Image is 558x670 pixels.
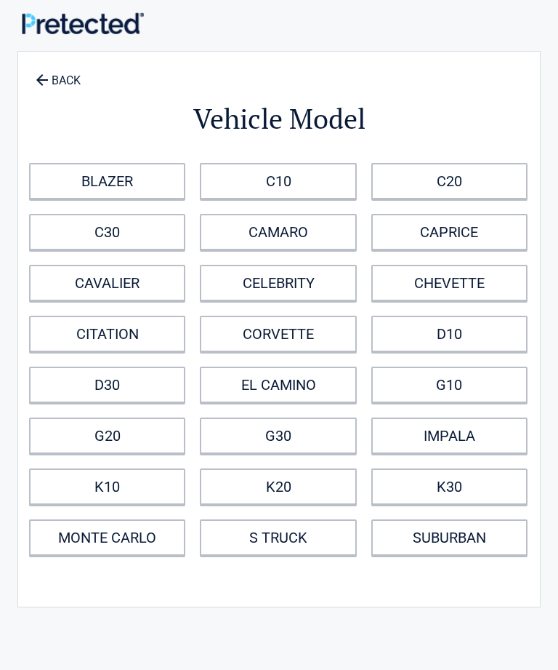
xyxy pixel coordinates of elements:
[200,367,356,403] a: EL CAMINO
[29,367,185,403] a: D30
[200,418,356,454] a: G30
[200,265,356,301] a: CELEBRITY
[29,519,185,556] a: MONTE CARLO
[29,468,185,505] a: K10
[371,418,527,454] a: IMPALA
[200,519,356,556] a: S TRUCK
[33,61,84,87] a: BACK
[25,100,533,137] h2: Vehicle Model
[29,214,185,250] a: C30
[200,163,356,199] a: C10
[371,265,527,301] a: CHEVETTE
[200,316,356,352] a: CORVETTE
[371,316,527,352] a: D10
[29,316,185,352] a: CITATION
[200,468,356,505] a: K20
[371,214,527,250] a: CAPRICE
[371,163,527,199] a: C20
[29,265,185,301] a: CAVALIER
[200,214,356,250] a: CAMARO
[29,163,185,199] a: BLAZER
[371,468,527,505] a: K30
[29,418,185,454] a: G20
[371,519,527,556] a: SUBURBAN
[371,367,527,403] a: G10
[22,12,144,34] img: Main Logo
